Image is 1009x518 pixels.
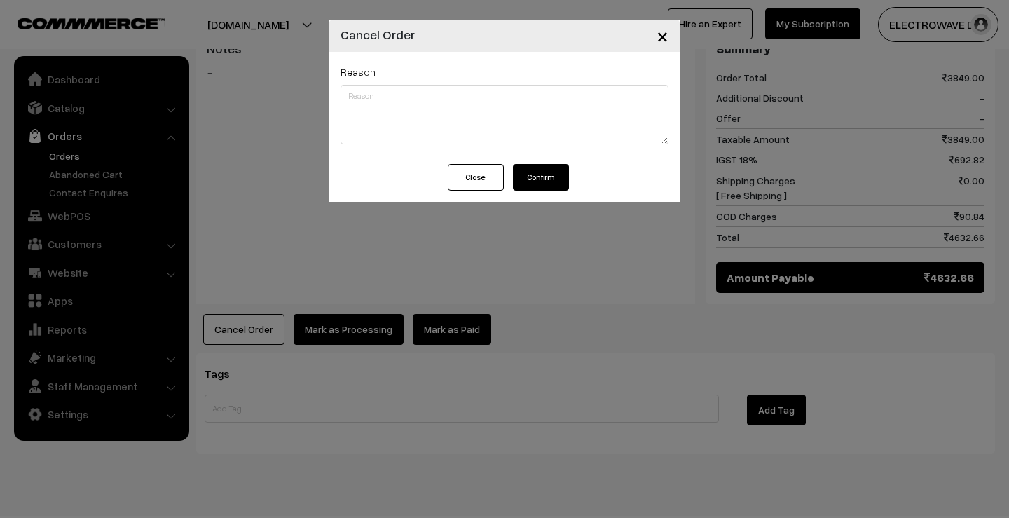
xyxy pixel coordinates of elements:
button: Confirm [513,164,569,191]
span: × [657,22,668,48]
h4: Cancel Order [341,25,415,44]
button: Close [448,164,504,191]
label: Reason [341,64,376,79]
button: Close [645,14,680,57]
